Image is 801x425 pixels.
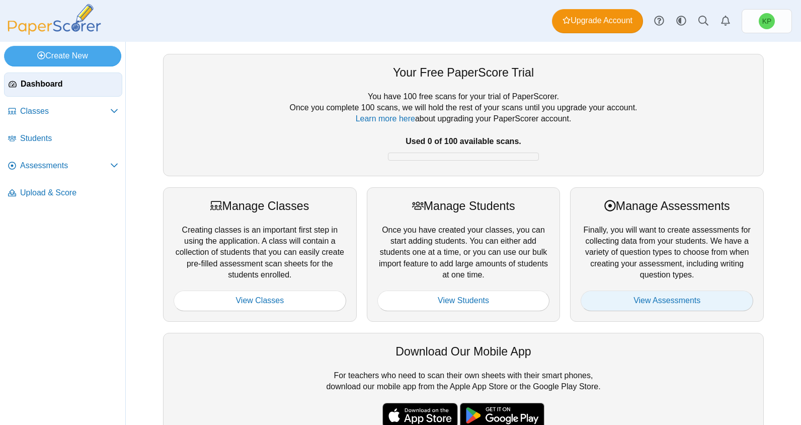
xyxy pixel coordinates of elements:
[4,100,122,124] a: Classes
[581,198,753,214] div: Manage Assessments
[20,187,118,198] span: Upload & Score
[762,18,772,25] span: Kristine Pasciak
[356,114,415,123] a: Learn more here
[174,91,753,166] div: You have 100 free scans for your trial of PaperScorer. Once you complete 100 scans, we will hold ...
[4,4,105,35] img: PaperScorer
[714,10,737,32] a: Alerts
[20,106,110,117] span: Classes
[174,64,753,81] div: Your Free PaperScore Trial
[4,28,105,36] a: PaperScorer
[163,187,357,322] div: Creating classes is an important first step in using the application. A class will contain a coll...
[4,73,122,97] a: Dashboard
[377,198,550,214] div: Manage Students
[4,127,122,151] a: Students
[406,137,521,146] b: Used 0 of 100 available scans.
[20,160,110,171] span: Assessments
[570,187,764,322] div: Finally, you will want to create assessments for collecting data from your students. We have a va...
[563,15,632,26] span: Upgrade Account
[377,291,550,311] a: View Students
[174,198,346,214] div: Manage Classes
[4,154,122,178] a: Assessments
[20,133,118,144] span: Students
[174,343,753,360] div: Download Our Mobile App
[4,181,122,205] a: Upload & Score
[4,46,121,66] a: Create New
[759,13,775,29] span: Kristine Pasciak
[21,79,118,90] span: Dashboard
[742,9,792,33] a: Kristine Pasciak
[174,291,346,311] a: View Classes
[581,291,753,311] a: View Assessments
[552,9,643,33] a: Upgrade Account
[367,187,560,322] div: Once you have created your classes, you can start adding students. You can either add students on...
